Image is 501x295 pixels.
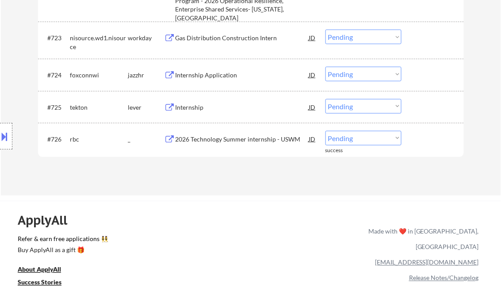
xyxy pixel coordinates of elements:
[176,103,309,112] div: Internship
[18,247,106,253] div: Buy ApplyAll as a gift 🎁
[18,265,73,276] a: About ApplyAll
[18,279,61,286] u: Success Stories
[18,213,77,228] div: ApplyAll
[18,266,61,273] u: About ApplyAll
[176,135,309,144] div: 2026 Technology Summer internship - USWM
[308,67,317,83] div: JD
[308,131,317,147] div: JD
[18,245,106,257] a: Buy ApplyAll as a gift 🎁
[375,259,479,266] a: [EMAIL_ADDRESS][DOMAIN_NAME]
[365,224,479,255] div: Made with ❤️ in [GEOGRAPHIC_DATA], [GEOGRAPHIC_DATA]
[409,274,479,282] a: Release Notes/Changelog
[48,34,63,42] div: #723
[128,34,164,42] div: workday
[176,71,309,80] div: Internship Application
[308,99,317,115] div: JD
[70,34,128,51] div: nisource.wd1.nisource
[18,278,73,289] a: Success Stories
[325,147,361,154] div: success
[308,30,317,46] div: JD
[18,236,184,245] a: Refer & earn free applications 👯‍♀️
[176,34,309,42] div: Gas Distribution Construction Intern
